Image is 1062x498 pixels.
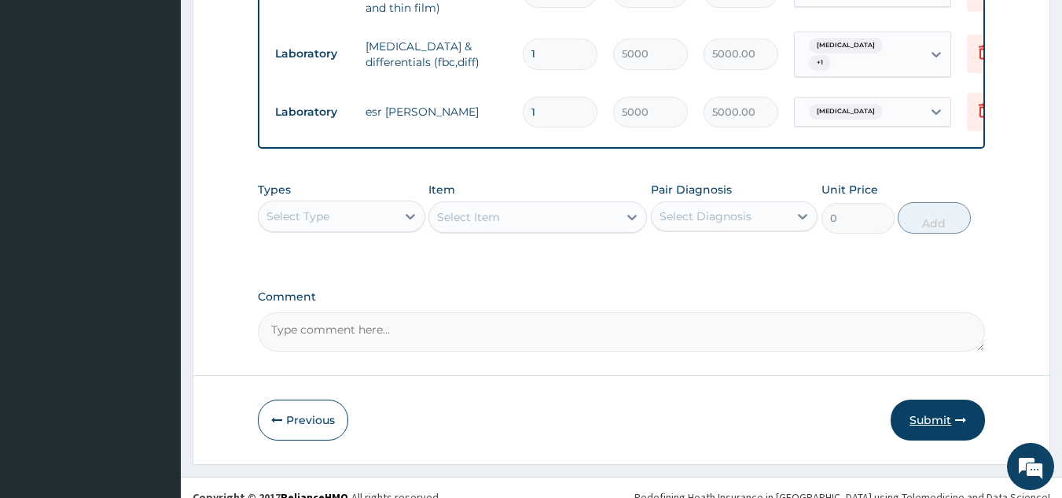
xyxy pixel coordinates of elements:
td: esr [PERSON_NAME] [358,96,515,127]
label: Comment [258,290,986,304]
div: Select Type [266,208,329,224]
span: [MEDICAL_DATA] [809,38,883,53]
button: Submit [891,400,985,441]
td: Laboratory [267,98,358,127]
div: Minimize live chat window [258,8,296,46]
label: Types [258,183,291,197]
div: Chat with us now [82,88,264,109]
span: We're online! [91,149,217,308]
td: Laboratory [267,39,358,68]
td: [MEDICAL_DATA] & differentials (fbc,diff) [358,31,515,78]
label: Unit Price [821,182,878,197]
span: [MEDICAL_DATA] [809,104,883,120]
button: Previous [258,400,348,441]
textarea: Type your message and hit 'Enter' [8,331,299,386]
label: Pair Diagnosis [651,182,732,197]
span: + 1 [809,55,831,71]
button: Add [898,202,971,234]
img: d_794563401_company_1708531726252_794563401 [29,79,64,118]
div: Select Diagnosis [660,208,751,224]
label: Item [428,182,455,197]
